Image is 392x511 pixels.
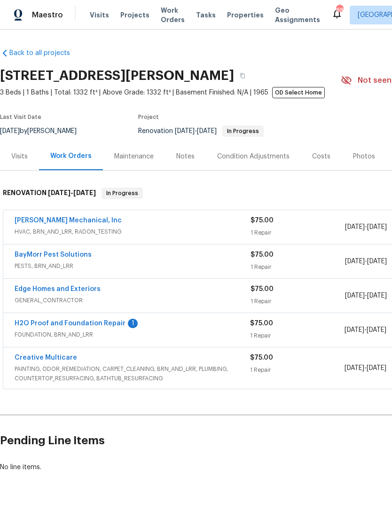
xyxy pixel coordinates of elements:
[175,128,217,134] span: -
[48,189,71,196] span: [DATE]
[11,152,28,161] div: Visits
[345,291,387,300] span: -
[227,10,264,20] span: Properties
[3,188,96,199] h6: RENOVATION
[353,152,375,161] div: Photos
[367,365,386,371] span: [DATE]
[251,217,274,224] span: $75.00
[275,6,320,24] span: Geo Assignments
[50,151,92,161] div: Work Orders
[251,252,274,258] span: $75.00
[336,6,343,15] div: 88
[197,128,217,134] span: [DATE]
[251,297,345,306] div: 1 Repair
[175,128,195,134] span: [DATE]
[345,365,364,371] span: [DATE]
[138,114,159,120] span: Project
[102,189,142,198] span: In Progress
[15,252,92,258] a: BayMorr Pest Solutions
[114,152,154,161] div: Maintenance
[15,261,251,271] span: PESTS, BRN_AND_LRR
[345,258,365,265] span: [DATE]
[90,10,109,20] span: Visits
[15,354,77,361] a: Creative Multicare
[367,258,387,265] span: [DATE]
[15,227,251,236] span: HVAC, BRN_AND_LRR, RADON_TESTING
[15,296,251,305] span: GENERAL_CONTRACTOR
[196,12,216,18] span: Tasks
[367,327,386,333] span: [DATE]
[15,330,250,339] span: FOUNDATION, BRN_AND_LRR
[128,319,138,328] div: 1
[120,10,149,20] span: Projects
[250,320,273,327] span: $75.00
[367,292,387,299] span: [DATE]
[138,128,264,134] span: Renovation
[15,286,101,292] a: Edge Homes and Exteriors
[345,222,387,232] span: -
[48,189,96,196] span: -
[345,325,386,335] span: -
[367,224,387,230] span: [DATE]
[345,327,364,333] span: [DATE]
[345,363,386,373] span: -
[345,257,387,266] span: -
[345,292,365,299] span: [DATE]
[223,128,263,134] span: In Progress
[32,10,63,20] span: Maestro
[312,152,330,161] div: Costs
[176,152,195,161] div: Notes
[250,331,344,340] div: 1 Repair
[15,320,125,327] a: H2O Proof and Foundation Repair
[250,354,273,361] span: $75.00
[251,228,345,237] div: 1 Repair
[345,224,365,230] span: [DATE]
[217,152,290,161] div: Condition Adjustments
[15,217,122,224] a: [PERSON_NAME] Mechanical, Inc
[161,6,185,24] span: Work Orders
[73,189,96,196] span: [DATE]
[15,364,250,383] span: PAINTING, ODOR_REMEDIATION, CARPET_CLEANING, BRN_AND_LRR, PLUMBING, COUNTERTOP_RESURFACING, BATHT...
[272,87,325,98] span: OD Select Home
[251,286,274,292] span: $75.00
[250,365,344,375] div: 1 Repair
[251,262,345,272] div: 1 Repair
[234,67,251,84] button: Copy Address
